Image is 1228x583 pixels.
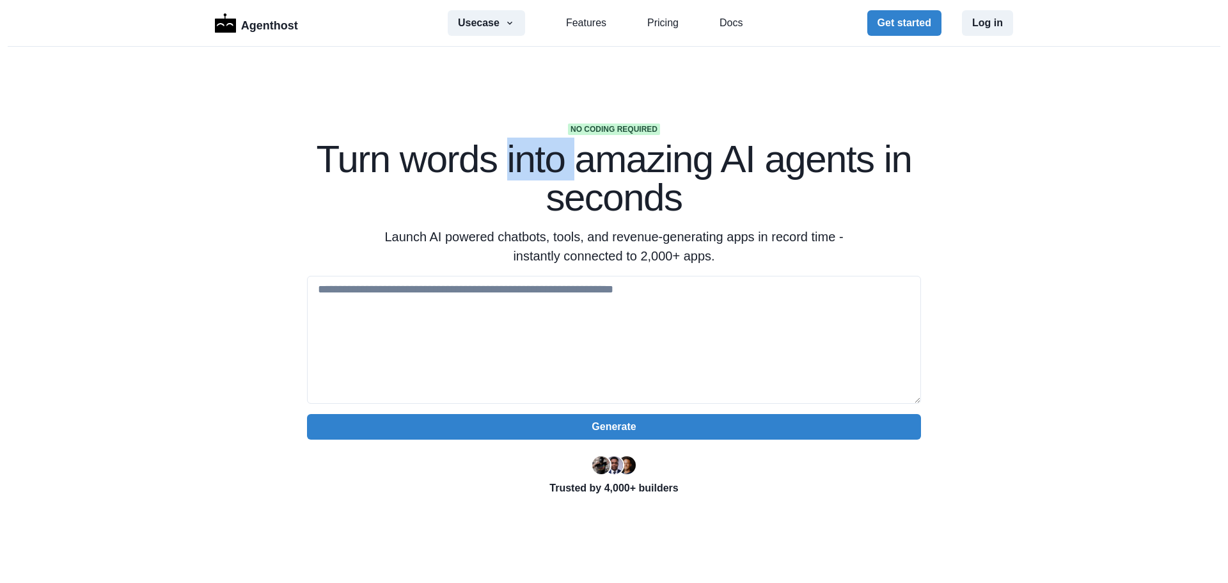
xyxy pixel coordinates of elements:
[592,456,610,474] img: Ryan Florence
[215,13,236,33] img: Logo
[867,10,941,36] button: Get started
[307,481,921,496] p: Trusted by 4,000+ builders
[448,10,525,36] button: Usecase
[618,456,636,474] img: Kent Dodds
[307,414,921,440] button: Generate
[241,12,298,35] p: Agenthost
[307,140,921,217] h1: Turn words into amazing AI agents in seconds
[368,227,860,266] p: Launch AI powered chatbots, tools, and revenue-generating apps in record time - instantly connect...
[647,15,679,31] a: Pricing
[605,456,623,474] img: Segun Adebayo
[720,15,743,31] a: Docs
[566,15,606,31] a: Features
[962,10,1013,36] button: Log in
[568,124,660,135] span: No coding required
[215,12,298,35] a: LogoAgenthost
